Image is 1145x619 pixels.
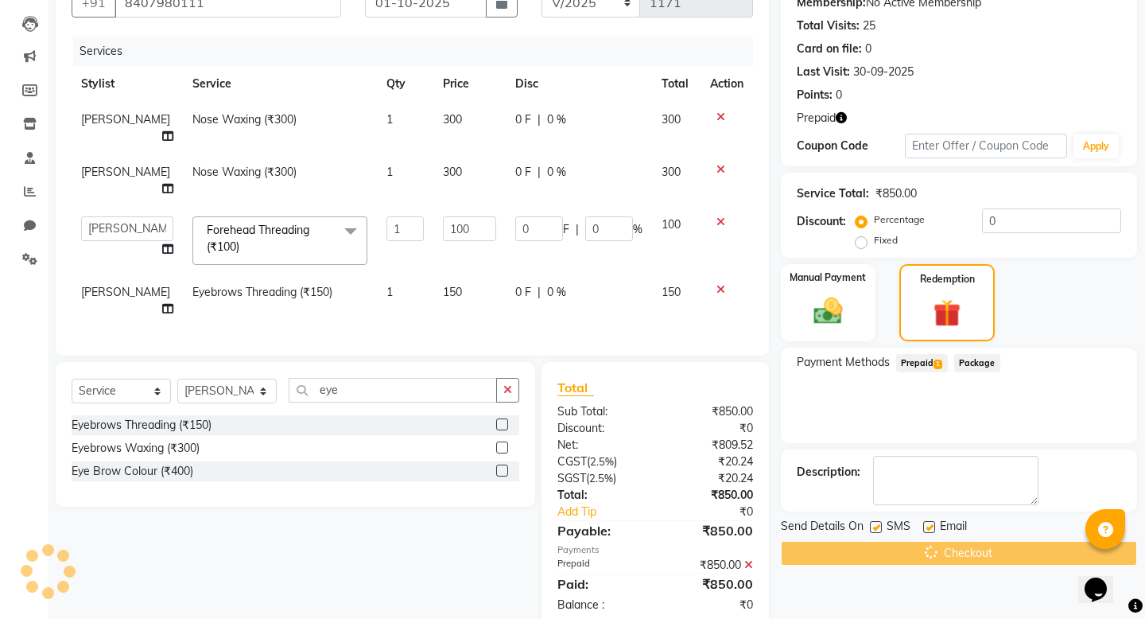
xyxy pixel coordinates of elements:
[797,87,833,103] div: Points:
[1078,555,1129,603] iframe: chat widget
[701,66,753,102] th: Action
[443,112,462,127] span: 300
[81,285,170,299] span: [PERSON_NAME]
[81,165,170,179] span: [PERSON_NAME]
[662,165,681,179] span: 300
[781,518,864,538] span: Send Details On
[853,64,914,80] div: 30-09-2025
[874,233,898,247] label: Fixed
[863,18,875,34] div: 25
[72,463,193,480] div: Eye Brow Colour (₹400)
[377,66,433,102] th: Qty
[933,360,942,369] span: 1
[557,543,753,557] div: Payments
[81,112,170,127] span: [PERSON_NAME]
[662,112,681,127] span: 300
[655,521,765,540] div: ₹850.00
[386,165,393,179] span: 1
[545,597,655,613] div: Balance :
[506,66,652,102] th: Disc
[662,285,681,299] span: 150
[797,138,905,154] div: Coupon Code
[655,403,765,420] div: ₹850.00
[662,217,681,232] span: 100
[538,284,541,301] span: |
[538,164,541,181] span: |
[655,420,765,437] div: ₹0
[655,454,765,470] div: ₹20.24
[589,472,613,485] span: 2.5%
[633,221,642,238] span: %
[874,212,925,227] label: Percentage
[790,271,866,285] label: Manual Payment
[515,164,531,181] span: 0 F
[545,403,655,420] div: Sub Total:
[673,504,765,520] div: ₹0
[545,454,655,470] div: ( )
[545,420,655,437] div: Discount:
[547,164,566,181] span: 0 %
[557,380,594,396] span: Total
[652,66,701,102] th: Total
[443,165,462,179] span: 300
[545,557,655,574] div: Prepaid
[545,470,655,487] div: ( )
[545,504,673,520] a: Add Tip
[545,487,655,504] div: Total:
[797,213,846,230] div: Discount:
[557,454,587,469] span: CGST
[547,111,566,128] span: 0 %
[538,111,541,128] span: |
[805,294,852,328] img: _cash.svg
[1073,134,1119,158] button: Apply
[183,66,377,102] th: Service
[545,574,655,594] div: Paid:
[386,112,393,127] span: 1
[192,165,297,179] span: Nose Waxing (₹300)
[905,134,1067,158] input: Enter Offer / Coupon Code
[920,272,975,286] label: Redemption
[655,437,765,454] div: ₹809.52
[73,37,765,66] div: Services
[655,597,765,613] div: ₹0
[865,41,871,57] div: 0
[655,487,765,504] div: ₹850.00
[655,557,765,574] div: ₹850.00
[954,354,1000,372] span: Package
[545,521,655,540] div: Payable:
[563,221,569,238] span: F
[896,354,948,372] span: Prepaid
[72,417,212,434] div: Eyebrows Threading (₹150)
[836,87,842,103] div: 0
[655,470,765,487] div: ₹20.24
[797,354,890,371] span: Payment Methods
[797,464,860,481] div: Description:
[557,471,586,485] span: SGST
[797,110,836,127] span: Prepaid
[239,239,246,254] a: x
[547,284,566,301] span: 0 %
[590,455,614,468] span: 2.5%
[72,66,183,102] th: Stylist
[576,221,579,238] span: |
[443,285,462,299] span: 150
[433,66,506,102] th: Price
[797,64,850,80] div: Last Visit:
[797,18,860,34] div: Total Visits:
[192,112,297,127] span: Nose Waxing (₹300)
[797,185,869,202] div: Service Total:
[207,223,309,254] span: Forehead Threading (₹100)
[289,378,497,403] input: Search or Scan
[887,518,910,538] span: SMS
[386,285,393,299] span: 1
[192,285,332,299] span: Eyebrows Threading (₹150)
[925,296,970,330] img: _gift.svg
[940,518,967,538] span: Email
[797,41,862,57] div: Card on file:
[515,111,531,128] span: 0 F
[515,284,531,301] span: 0 F
[545,437,655,454] div: Net:
[655,574,765,594] div: ₹850.00
[875,185,917,202] div: ₹850.00
[72,440,200,457] div: Eyebrows Waxing (₹300)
